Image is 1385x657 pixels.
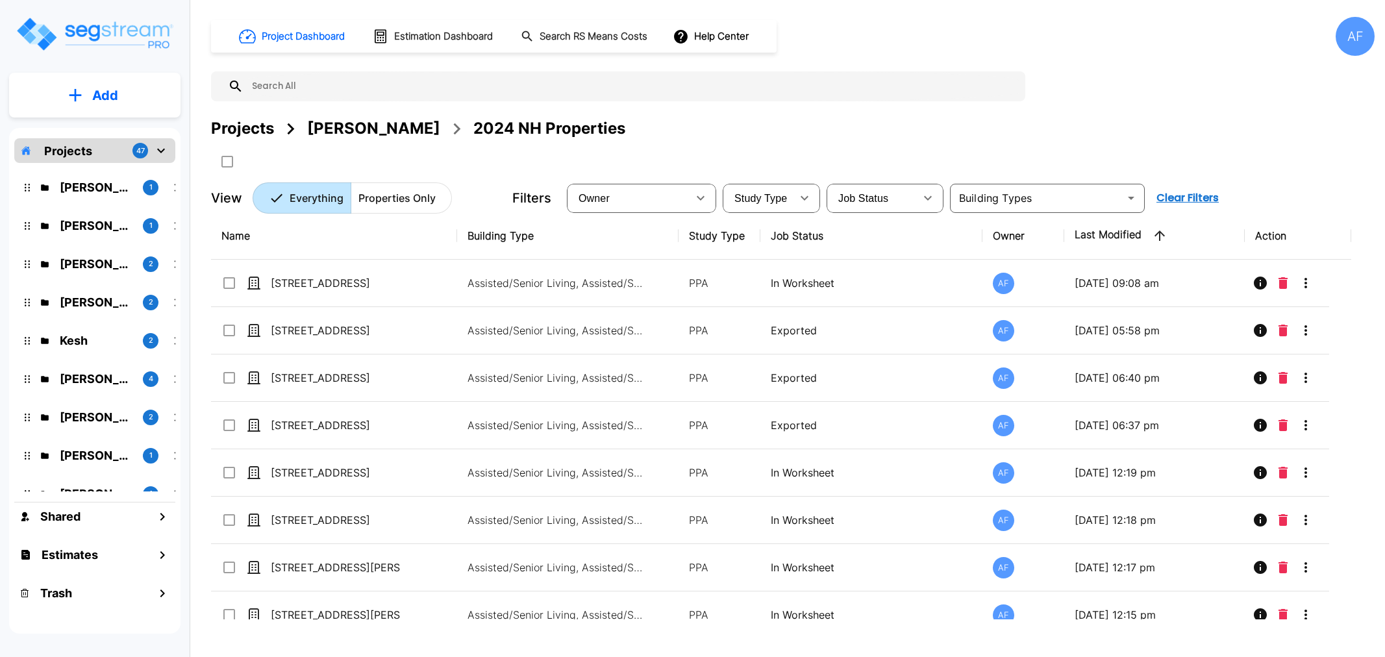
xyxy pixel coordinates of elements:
p: In Worksheet [771,465,971,480]
p: [STREET_ADDRESS] [271,323,401,338]
p: Isaak Markovitz [60,179,132,196]
button: Delete [1273,270,1293,296]
p: Ari Eisenman [60,293,132,311]
span: Study Type [734,193,787,204]
div: Projects [211,117,274,140]
p: 1 [149,220,153,231]
div: AF [993,367,1014,389]
p: 1 [149,182,153,193]
h1: Estimates [42,546,98,564]
button: More-Options [1293,554,1319,580]
button: Info [1247,554,1273,580]
h1: Project Dashboard [262,29,345,44]
button: Delete [1273,602,1293,628]
div: AF [993,604,1014,626]
th: Study Type [679,212,760,260]
button: Clear Filters [1151,185,1224,211]
button: Delete [1273,365,1293,391]
p: [DATE] 06:37 pm [1075,417,1234,433]
button: Info [1247,317,1273,343]
button: More-Options [1293,412,1319,438]
p: [DATE] 12:19 pm [1075,465,1234,480]
p: Add [92,86,118,105]
p: [STREET_ADDRESS][PERSON_NAME] [271,560,401,575]
p: [DATE] 05:58 pm [1075,323,1234,338]
button: Delete [1273,460,1293,486]
p: [DATE] 09:08 am [1075,275,1234,291]
div: AF [993,320,1014,341]
p: In Worksheet [771,607,971,623]
div: AF [1336,17,1375,56]
p: [STREET_ADDRESS][PERSON_NAME] [271,607,401,623]
p: 1 [149,488,153,499]
p: [DATE] 12:17 pm [1075,560,1234,575]
span: Owner [579,193,610,204]
button: Info [1247,602,1273,628]
div: AF [993,273,1014,294]
p: PPA [689,417,750,433]
button: More-Options [1293,460,1319,486]
span: Job Status [838,193,888,204]
p: Assisted/Senior Living, Assisted/Senior Living Site [468,417,643,433]
p: View [211,188,242,208]
p: [STREET_ADDRESS] [271,417,401,433]
p: 47 [136,145,145,156]
p: 2 [149,412,153,423]
p: Properties Only [358,190,436,206]
p: Barry Donath [60,255,132,273]
p: Michael Heinemann [60,447,132,464]
p: [DATE] 06:40 pm [1075,370,1234,386]
h1: Shared [40,508,81,525]
button: Delete [1273,507,1293,533]
p: Assisted/Senior Living, Assisted/Senior Living Site [468,465,643,480]
p: Exported [771,323,971,338]
button: Info [1247,507,1273,533]
p: Assisted/Senior Living, Assisted/Senior Living Site [468,512,643,528]
button: More-Options [1293,507,1319,533]
p: PPA [689,370,750,386]
div: Select [725,180,792,216]
p: 4 [149,373,153,384]
th: Name [211,212,457,260]
p: Assisted/Senior Living, Assisted/Senior Living Site [468,607,643,623]
p: PPA [689,465,750,480]
p: Chuny Herzka [60,408,132,426]
button: More-Options [1293,317,1319,343]
button: Info [1247,460,1273,486]
button: Open [1122,189,1140,207]
p: Projects [44,142,92,160]
p: 2 [149,297,153,308]
h1: Estimation Dashboard [394,29,493,44]
button: More-Options [1293,602,1319,628]
button: Delete [1273,554,1293,580]
input: Building Types [954,189,1119,207]
p: [DATE] 12:18 pm [1075,512,1234,528]
button: Info [1247,270,1273,296]
p: Assisted/Senior Living, Assisted/Senior Living Site [468,275,643,291]
div: Select [829,180,915,216]
p: In Worksheet [771,512,971,528]
input: Search All [243,71,1019,101]
button: Properties Only [351,182,452,214]
p: Everything [290,190,343,206]
p: 1 [149,450,153,461]
p: Assisted/Senior Living, Assisted/Senior Living Site [468,560,643,575]
h1: Search RS Means Costs [540,29,647,44]
p: [STREET_ADDRESS] [271,512,401,528]
button: Everything [253,182,351,214]
p: PPA [689,323,750,338]
img: Logo [15,16,174,53]
p: In Worksheet [771,560,971,575]
p: Filters [512,188,551,208]
button: Delete [1273,317,1293,343]
button: Project Dashboard [234,22,352,51]
p: PPA [689,607,750,623]
div: Platform [253,182,452,214]
p: [STREET_ADDRESS] [271,370,401,386]
p: Assisted/Senior Living, Assisted/Senior Living Site [468,370,643,386]
button: Help Center [670,24,754,49]
button: Estimation Dashboard [368,23,500,50]
button: SelectAll [214,149,240,175]
div: AF [993,510,1014,531]
p: [STREET_ADDRESS] [271,275,401,291]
